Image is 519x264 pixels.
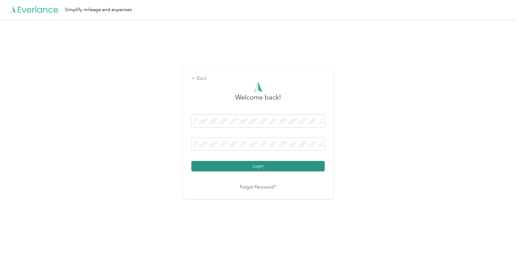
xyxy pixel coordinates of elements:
[485,230,519,264] iframe: Everlance-gr Chat Button Frame
[191,161,325,171] button: Login
[65,6,132,13] div: Simplify mileage and expenses
[235,92,281,108] h3: greeting
[240,184,276,191] a: Forgot Password?
[191,75,325,82] div: Back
